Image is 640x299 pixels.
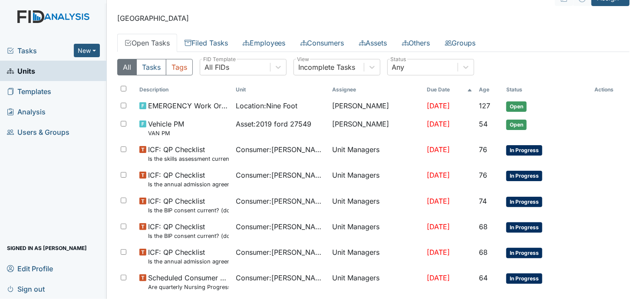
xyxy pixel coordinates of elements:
span: [DATE] [427,101,450,110]
span: 74 [479,197,487,205]
span: Scheduled Consumer Chart Review Are quarterly Nursing Progress Notes/Visual Assessments completed... [148,273,229,291]
span: In Progress [506,222,542,233]
span: Templates [7,84,51,98]
span: [DATE] [427,171,450,179]
span: 68 [479,248,488,257]
small: VAN PM [148,129,184,137]
span: Analysis [7,105,46,118]
span: Open [506,101,527,112]
span: 76 [479,171,488,179]
span: 54 [479,120,488,128]
span: Open [506,120,527,130]
span: ICF: QP Checklist Is the annual admission agreement current? (document the date in the comment se... [148,170,229,188]
td: Unit Managers [329,166,424,192]
a: Others [395,34,438,52]
th: Toggle SortBy [423,82,475,97]
td: Unit Managers [329,269,424,295]
small: Is the BIP consent current? (document the date, BIP number in the comment section) [148,206,229,214]
span: Consumer : [PERSON_NAME] [236,196,325,206]
span: ICF: QP Checklist Is the skills assessment current? (document the date in the comment section) [148,144,229,163]
span: [DATE] [427,145,450,154]
span: In Progress [506,145,542,156]
span: 68 [479,222,488,231]
th: Toggle SortBy [232,82,329,97]
span: In Progress [506,197,542,207]
button: Tasks [136,59,166,75]
div: All FIDs [205,62,229,72]
div: Type filter [117,59,193,75]
span: Vehicle PM VAN PM [148,119,184,137]
span: In Progress [506,248,542,258]
span: 127 [479,101,491,110]
small: Is the annual admission agreement current? (document the date in the comment section) [148,257,229,266]
a: Consumers [293,34,352,52]
input: Toggle All Rows Selected [121,86,126,91]
span: Asset : 2019 ford 27549 [236,119,311,129]
a: Employees [235,34,293,52]
th: Toggle SortBy [476,82,503,97]
td: Unit Managers [329,218,424,244]
span: [DATE] [427,197,450,205]
small: Is the annual admission agreement current? (document the date in the comment section) [148,180,229,188]
small: Is the BIP consent current? (document the date, BIP number in the comment section) [148,232,229,240]
button: All [117,59,137,75]
span: [DATE] [427,248,450,257]
span: Users & Groups [7,125,69,139]
span: ICF: QP Checklist Is the annual admission agreement current? (document the date in the comment se... [148,247,229,266]
a: Filed Tasks [177,34,235,52]
a: Open Tasks [117,34,177,52]
td: Unit Managers [329,141,424,166]
span: 76 [479,145,488,154]
span: Consumer : [PERSON_NAME] [236,221,325,232]
span: Units [7,64,35,78]
span: EMERGENCY Work Order [148,101,229,111]
span: Consumer : [PERSON_NAME] [236,144,325,155]
td: Unit Managers [329,244,424,269]
span: Consumer : [PERSON_NAME] [236,273,325,283]
span: In Progress [506,273,542,284]
button: Tags [166,59,193,75]
button: New [74,44,100,57]
th: Toggle SortBy [503,82,591,97]
td: [PERSON_NAME] [329,97,424,115]
th: Actions [591,82,630,97]
span: ICF: QP Checklist Is the BIP consent current? (document the date, BIP number in the comment section) [148,221,229,240]
span: Sign out [7,282,45,296]
span: Location : Nine Foot [236,101,297,111]
small: Are quarterly Nursing Progress Notes/Visual Assessments completed by the end of the month followi... [148,283,229,291]
div: Incomplete Tasks [298,62,355,72]
a: Groups [438,34,483,52]
span: 64 [479,273,488,282]
span: Edit Profile [7,262,53,275]
a: Tasks [7,45,74,56]
span: [DATE] [427,222,450,231]
span: Consumer : [PERSON_NAME] [236,170,325,180]
span: Consumer : [PERSON_NAME] [236,247,325,257]
small: Is the skills assessment current? (document the date in the comment section) [148,155,229,163]
th: Assignee [329,82,424,97]
span: Signed in as [PERSON_NAME] [7,241,87,255]
a: Assets [352,34,395,52]
span: [DATE] [427,273,450,282]
span: ICF: QP Checklist Is the BIP consent current? (document the date, BIP number in the comment section) [148,196,229,214]
div: Any [392,62,405,72]
th: Toggle SortBy [136,82,232,97]
td: [PERSON_NAME] [329,115,424,141]
p: [GEOGRAPHIC_DATA] [117,13,630,23]
span: [DATE] [427,120,450,128]
span: In Progress [506,171,542,181]
td: Unit Managers [329,192,424,218]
